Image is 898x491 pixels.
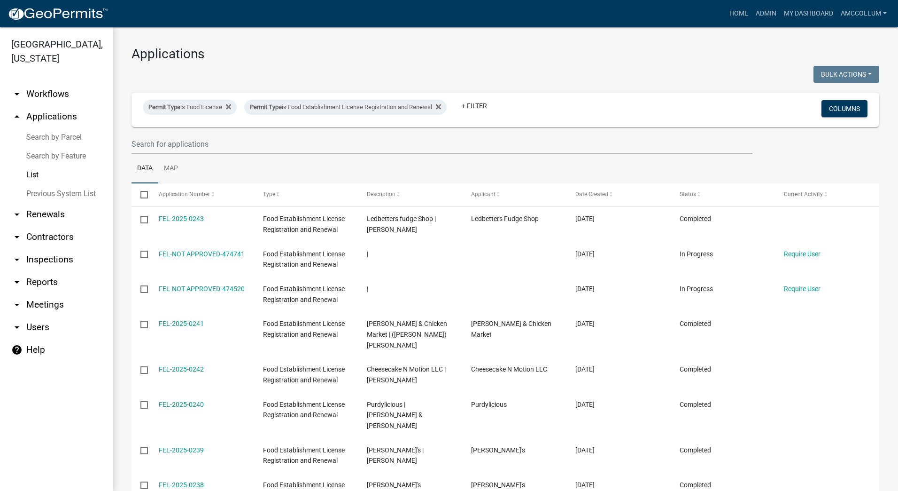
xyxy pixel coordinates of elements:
[813,66,879,83] button: Bulk Actions
[671,183,775,206] datatable-header-cell: Status
[367,365,446,384] span: Cheesecake N Motion LLC | Tina king
[575,250,595,258] span: 09/07/2025
[462,183,566,206] datatable-header-cell: Applicant
[367,446,424,465] span: Maucky's | Britany Mauck
[367,320,447,349] span: Marion Fish & Chicken Market | (Ricky) Taregh Zemour
[575,191,608,198] span: Date Created
[454,97,495,114] a: + Filter
[680,320,711,327] span: Completed
[159,250,245,258] a: FEL-NOT APPROVED-474741
[680,250,713,258] span: In Progress
[367,250,368,258] span: |
[680,365,711,373] span: Completed
[263,285,345,303] span: Food Establishment License Registration and Renewal
[159,285,245,293] a: FEL-NOT APPROVED-474520
[566,183,671,206] datatable-header-cell: Date Created
[11,299,23,310] i: arrow_drop_down
[244,100,447,115] div: is Food Establishment License Registration and Renewal
[784,250,821,258] a: Require User
[726,5,752,23] a: Home
[263,215,345,233] span: Food Establishment License Registration and Renewal
[471,446,525,454] span: Maucky's
[471,320,551,338] span: Marion Fish & Chicken Market
[263,401,345,419] span: Food Establishment License Registration and Renewal
[254,183,358,206] datatable-header-cell: Type
[159,215,204,222] a: FEL-2025-0243
[159,446,204,454] a: FEL-2025-0239
[471,365,547,373] span: Cheesecake N Motion LLC
[159,320,204,327] a: FEL-2025-0241
[680,446,711,454] span: Completed
[471,401,507,408] span: Purdylicious
[11,322,23,333] i: arrow_drop_down
[159,481,204,489] a: FEL-2025-0238
[837,5,890,23] a: amccollum
[263,320,345,338] span: Food Establishment License Registration and Renewal
[358,183,462,206] datatable-header-cell: Description
[367,191,395,198] span: Description
[11,209,23,220] i: arrow_drop_down
[263,446,345,465] span: Food Establishment License Registration and Renewal
[821,100,867,117] button: Columns
[471,215,539,222] span: Ledbetters Fudge Shop
[143,100,237,115] div: is Food License
[250,103,282,111] span: Permit Type
[263,191,275,198] span: Type
[367,285,368,293] span: |
[780,5,837,23] a: My Dashboard
[149,183,254,206] datatable-header-cell: Application Number
[575,215,595,222] span: 09/08/2025
[11,344,23,356] i: help
[11,231,23,243] i: arrow_drop_down
[263,365,345,384] span: Food Establishment License Registration and Renewal
[680,285,713,293] span: In Progress
[11,254,23,265] i: arrow_drop_down
[132,46,879,62] h3: Applications
[159,191,210,198] span: Application Number
[367,215,436,233] span: Ledbetters fudge Shop | Ken Ledbetter
[575,285,595,293] span: 09/05/2025
[575,320,595,327] span: 09/04/2025
[132,154,158,184] a: Data
[575,481,595,489] span: 09/03/2025
[11,277,23,288] i: arrow_drop_down
[680,215,711,222] span: Completed
[159,365,204,373] a: FEL-2025-0242
[159,401,204,408] a: FEL-2025-0240
[11,88,23,100] i: arrow_drop_down
[132,135,752,154] input: Search for applications
[263,250,345,269] span: Food Establishment License Registration and Renewal
[367,401,423,430] span: Purdylicious | Jeff & Kerri Purdy
[784,191,823,198] span: Current Activity
[680,191,696,198] span: Status
[575,365,595,373] span: 09/04/2025
[575,446,595,454] span: 09/04/2025
[575,401,595,408] span: 09/04/2025
[784,285,821,293] a: Require User
[11,111,23,122] i: arrow_drop_up
[680,481,711,489] span: Completed
[680,401,711,408] span: Completed
[752,5,780,23] a: Admin
[471,191,495,198] span: Applicant
[148,103,180,111] span: Permit Type
[775,183,879,206] datatable-header-cell: Current Activity
[132,183,149,206] datatable-header-cell: Select
[158,154,184,184] a: Map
